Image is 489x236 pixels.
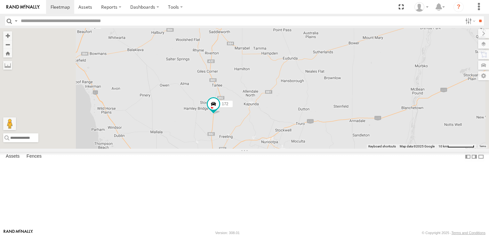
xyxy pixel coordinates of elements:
a: Terms and Conditions [452,231,485,235]
span: 172 [222,102,228,106]
a: Terms (opens in new tab) [479,145,486,147]
div: Version: 308.01 [215,231,240,235]
span: Map data ©2025 Google [400,145,435,148]
label: Search Query [13,16,19,26]
label: Dock Summary Table to the Right [471,152,477,161]
label: Search Filter Options [463,16,477,26]
button: Zoom Home [3,49,12,58]
i: ? [453,2,464,12]
label: Hide Summary Table [478,152,484,161]
button: Drag Pegman onto the map to open Street View [3,117,16,130]
button: Keyboard shortcuts [368,144,396,149]
img: rand-logo.svg [6,5,40,9]
label: Map Settings [478,71,489,80]
label: Measure [3,61,12,70]
button: Map Scale: 10 km per 80 pixels [437,144,476,149]
a: Visit our Website [4,230,33,236]
label: Dock Summary Table to the Left [465,152,471,161]
button: Zoom out [3,40,12,49]
div: © Copyright 2025 - [422,231,485,235]
span: 10 km [438,145,447,148]
button: Zoom in [3,31,12,40]
label: Assets [3,152,23,161]
label: Fences [23,152,45,161]
div: Frank Cope [412,2,431,12]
